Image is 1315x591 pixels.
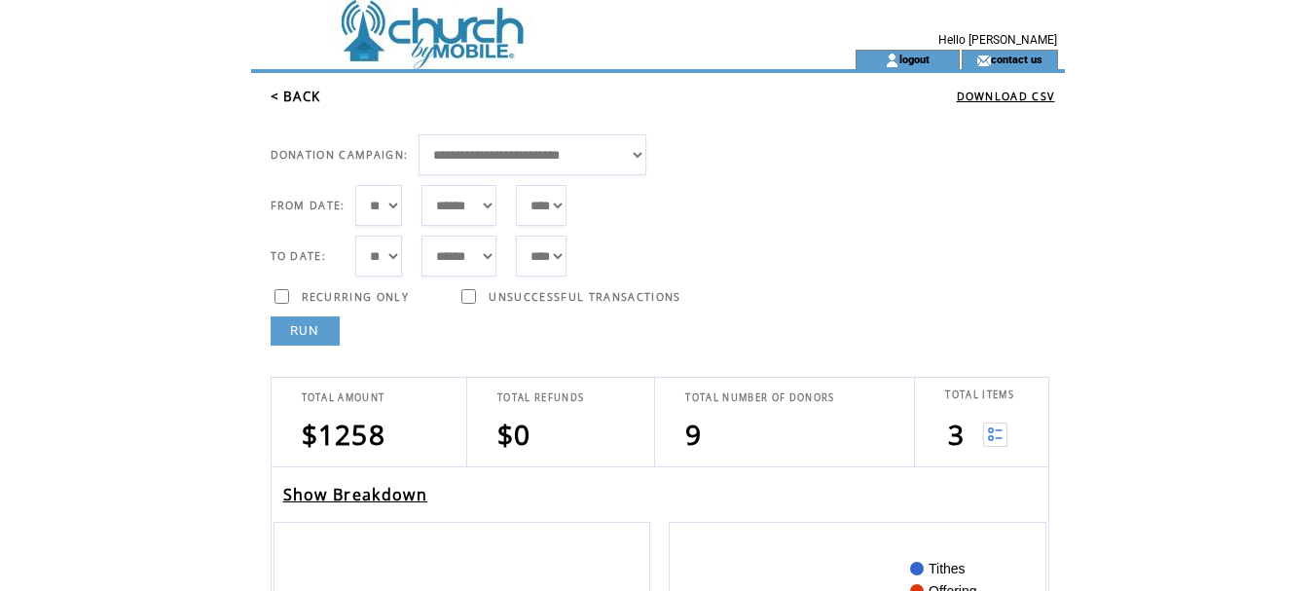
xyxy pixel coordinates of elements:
[945,388,1014,401] span: TOTAL ITEMS
[271,249,327,263] span: TO DATE:
[302,391,385,404] span: TOTAL AMOUNT
[983,423,1007,447] img: View list
[271,199,346,212] span: FROM DATE:
[991,53,1042,65] a: contact us
[271,88,321,105] a: < BACK
[976,53,991,68] img: contact_us_icon.gif
[497,416,531,453] span: $0
[302,290,410,304] span: RECURRING ONLY
[497,391,584,404] span: TOTAL REFUNDS
[938,33,1057,47] span: Hello [PERSON_NAME]
[929,561,966,576] text: Tithes
[899,53,930,65] a: logout
[685,391,834,404] span: TOTAL NUMBER OF DONORS
[271,148,409,162] span: DONATION CAMPAIGN:
[489,290,680,304] span: UNSUCCESSFUL TRANSACTIONS
[271,316,340,346] a: RUN
[957,90,1055,103] a: DOWNLOAD CSV
[948,416,965,453] span: 3
[885,53,899,68] img: account_icon.gif
[302,416,386,453] span: $1258
[283,484,428,505] a: Show Breakdown
[685,416,702,453] span: 9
